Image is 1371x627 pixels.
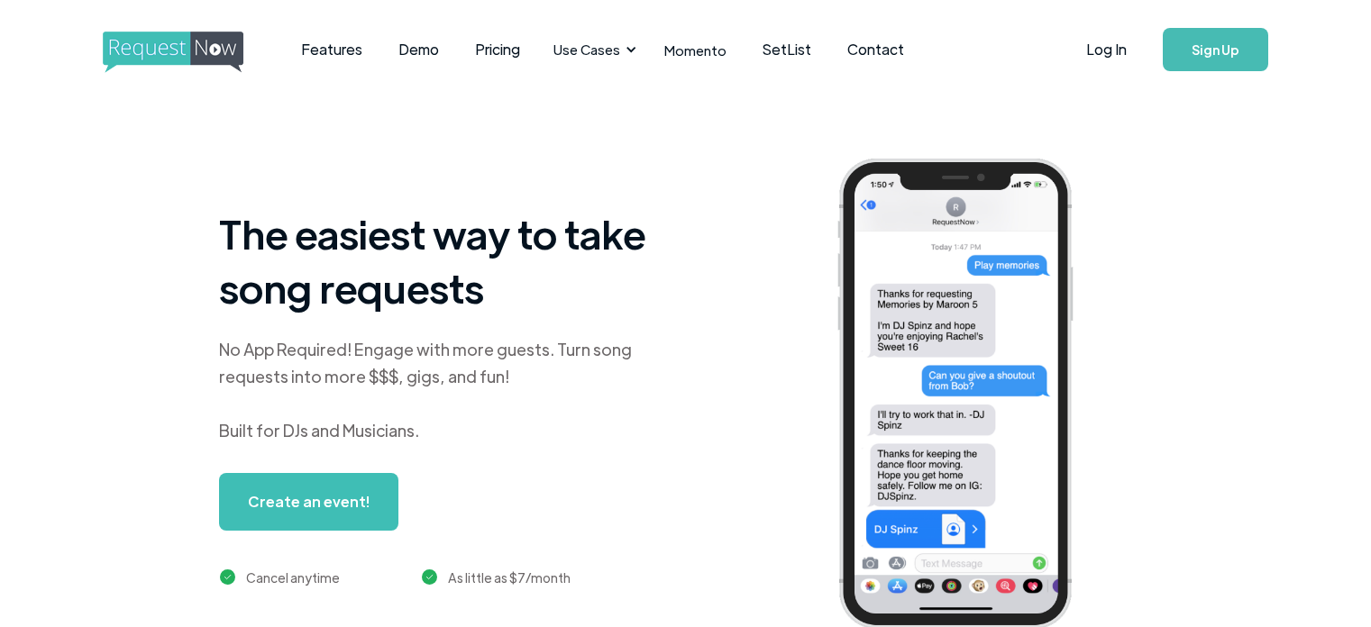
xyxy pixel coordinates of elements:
a: SetList [745,22,829,77]
a: Contact [829,22,922,77]
img: green checkmark [220,569,235,585]
img: requestnow logo [103,32,277,73]
a: Features [283,22,380,77]
div: No App Required! Engage with more guests. Turn song requests into more $$$, gigs, and fun! Built ... [219,336,670,444]
div: As little as $7/month [448,567,571,588]
a: Sign Up [1163,28,1268,71]
a: home [103,32,238,68]
div: Use Cases [543,22,642,77]
a: Demo [380,22,457,77]
div: Cancel anytime [246,567,340,588]
div: Use Cases [553,40,620,59]
a: Momento [646,23,745,77]
h1: The easiest way to take song requests [219,206,670,314]
a: Pricing [457,22,538,77]
img: green checkmark [422,569,437,585]
a: Create an event! [219,473,398,531]
a: Log In [1068,18,1145,81]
